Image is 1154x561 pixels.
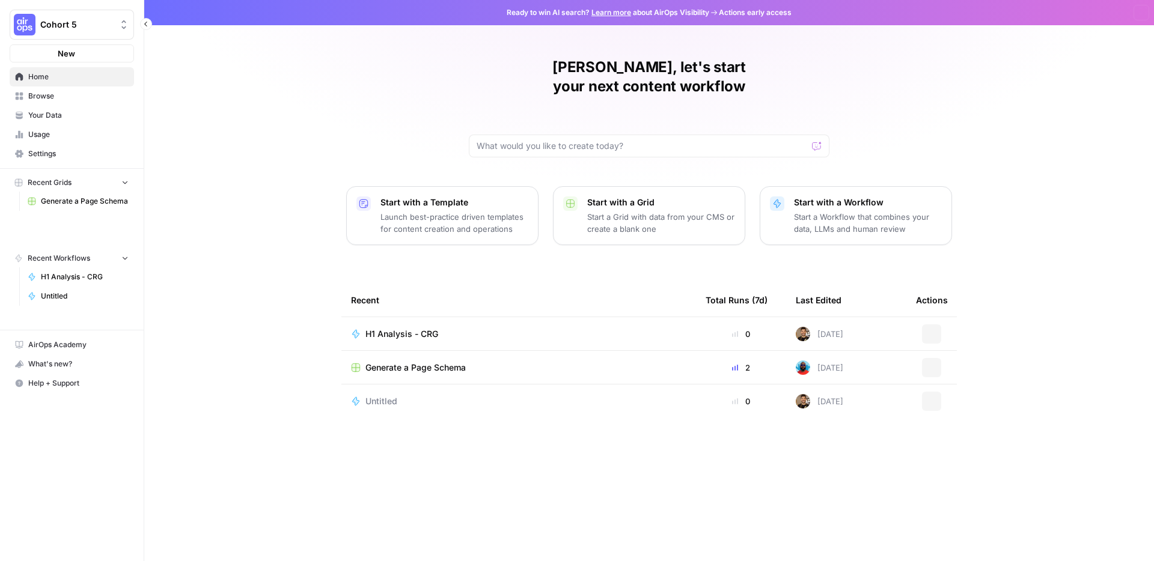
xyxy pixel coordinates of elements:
[10,249,134,267] button: Recent Workflows
[41,271,129,282] span: H1 Analysis - CRG
[469,58,829,96] h1: [PERSON_NAME], let's start your next content workflow
[706,362,777,374] div: 2
[22,287,134,306] a: Untitled
[28,339,129,350] span: AirOps Academy
[706,284,768,317] div: Total Runs (7d)
[380,196,528,208] p: Start with a Template
[796,394,810,408] img: 36rz0nf6lyfqsoxlb67712aiq2cf
[10,335,134,354] a: AirOps Academy
[28,110,129,121] span: Your Data
[28,177,72,188] span: Recent Grids
[380,211,528,235] p: Launch best-practice driven templates for content creation and operations
[10,86,134,106] a: Browse
[10,355,133,373] div: What's new?
[351,362,686,374] a: Generate a Page Schema
[591,8,631,17] a: Learn more
[587,211,735,235] p: Start a Grid with data from your CMS or create a blank one
[796,360,843,375] div: [DATE]
[719,7,792,18] span: Actions early access
[41,291,129,302] span: Untitled
[365,362,466,374] span: Generate a Page Schema
[10,144,134,163] a: Settings
[796,394,843,408] div: [DATE]
[41,196,129,207] span: Generate a Page Schema
[28,129,129,140] span: Usage
[10,125,134,144] a: Usage
[10,106,134,125] a: Your Data
[351,395,686,407] a: Untitled
[507,7,709,18] span: Ready to win AI search? about AirOps Visibility
[365,395,397,407] span: Untitled
[706,328,777,340] div: 0
[916,284,948,317] div: Actions
[10,354,134,374] button: What's new?
[28,378,129,389] span: Help + Support
[796,360,810,375] img: om7kq3n9tbr8divsi7z55l59x7jq
[10,67,134,86] a: Home
[10,44,134,62] button: New
[351,284,686,317] div: Recent
[28,148,129,159] span: Settings
[796,327,810,341] img: 36rz0nf6lyfqsoxlb67712aiq2cf
[40,19,113,31] span: Cohort 5
[553,186,745,245] button: Start with a GridStart a Grid with data from your CMS or create a blank one
[760,186,952,245] button: Start with a WorkflowStart a Workflow that combines your data, LLMs and human review
[28,253,90,264] span: Recent Workflows
[28,91,129,102] span: Browse
[351,328,686,340] a: H1 Analysis - CRG
[794,196,942,208] p: Start with a Workflow
[477,140,807,152] input: What would you like to create today?
[796,327,843,341] div: [DATE]
[10,374,134,393] button: Help + Support
[365,328,438,340] span: H1 Analysis - CRG
[22,192,134,211] a: Generate a Page Schema
[796,284,841,317] div: Last Edited
[58,47,75,59] span: New
[794,211,942,235] p: Start a Workflow that combines your data, LLMs and human review
[10,10,134,40] button: Workspace: Cohort 5
[587,196,735,208] p: Start with a Grid
[346,186,539,245] button: Start with a TemplateLaunch best-practice driven templates for content creation and operations
[22,267,134,287] a: H1 Analysis - CRG
[706,395,777,407] div: 0
[10,174,134,192] button: Recent Grids
[14,14,35,35] img: Cohort 5 Logo
[28,71,129,82] span: Home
